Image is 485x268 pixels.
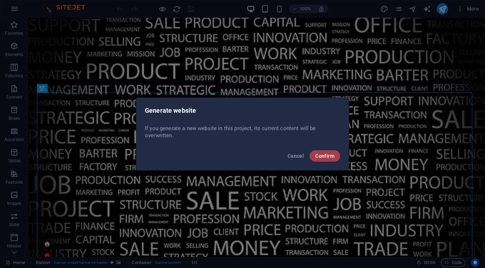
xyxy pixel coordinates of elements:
span: Confirm [315,153,334,159]
button: Cancel [285,150,307,162]
span: Cancel [288,153,304,159]
h2: Generate website [145,106,340,115]
p: If you generate a new website in this project, its current content will be overwritten. [145,125,340,139]
button: Confirm [310,150,340,162]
